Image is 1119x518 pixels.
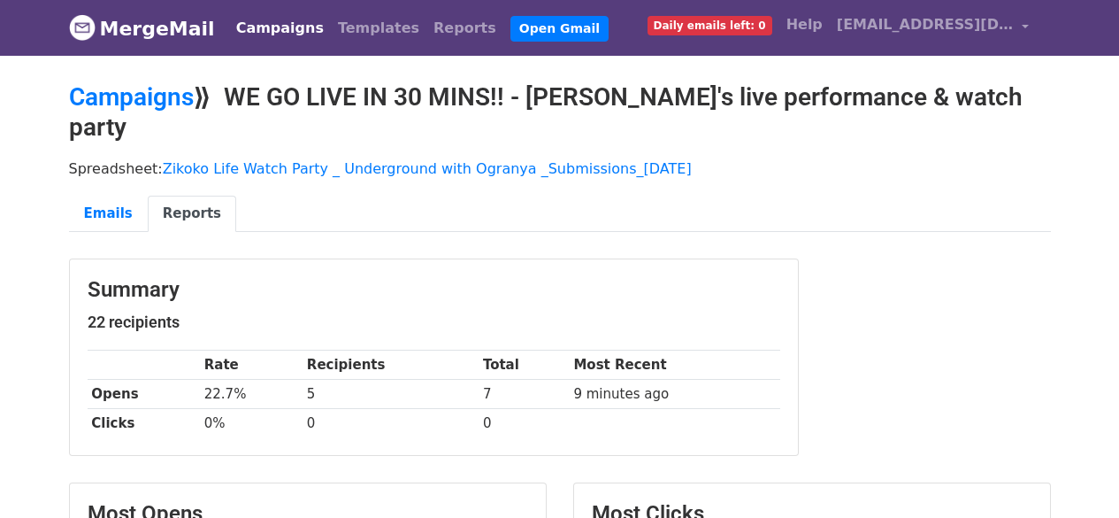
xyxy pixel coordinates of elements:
td: 0 [303,409,479,438]
a: Campaigns [229,11,331,46]
td: 9 minutes ago [570,380,780,409]
th: Total [479,351,570,380]
h2: ⟫ WE GO LIVE IN 30 MINS!! - [PERSON_NAME]'s live performance & watch party [69,82,1051,142]
a: Zikoko Life Watch Party _ Underground with Ogranya _Submissions_[DATE] [163,160,692,177]
td: 0 [479,409,570,438]
span: [EMAIL_ADDRESS][DOMAIN_NAME] [837,14,1014,35]
td: 0% [200,409,303,438]
img: MergeMail logo [69,14,96,41]
a: Help [779,7,830,43]
th: Most Recent [570,351,780,380]
th: Recipients [303,351,479,380]
a: Daily emails left: 0 [640,7,779,43]
td: 5 [303,380,479,409]
a: Emails [69,196,148,232]
a: Reports [426,11,503,46]
p: Spreadsheet: [69,159,1051,178]
th: Rate [200,351,303,380]
th: Clicks [88,409,200,438]
a: Open Gmail [510,16,609,42]
h5: 22 recipients [88,313,780,332]
a: Campaigns [69,82,194,112]
a: [EMAIL_ADDRESS][DOMAIN_NAME] [830,7,1037,49]
a: Reports [148,196,236,232]
th: Opens [88,380,200,409]
td: 22.7% [200,380,303,409]
a: Templates [331,11,426,46]
a: MergeMail [69,10,215,47]
h3: Summary [88,277,780,303]
span: Daily emails left: 0 [648,16,772,35]
td: 7 [479,380,570,409]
